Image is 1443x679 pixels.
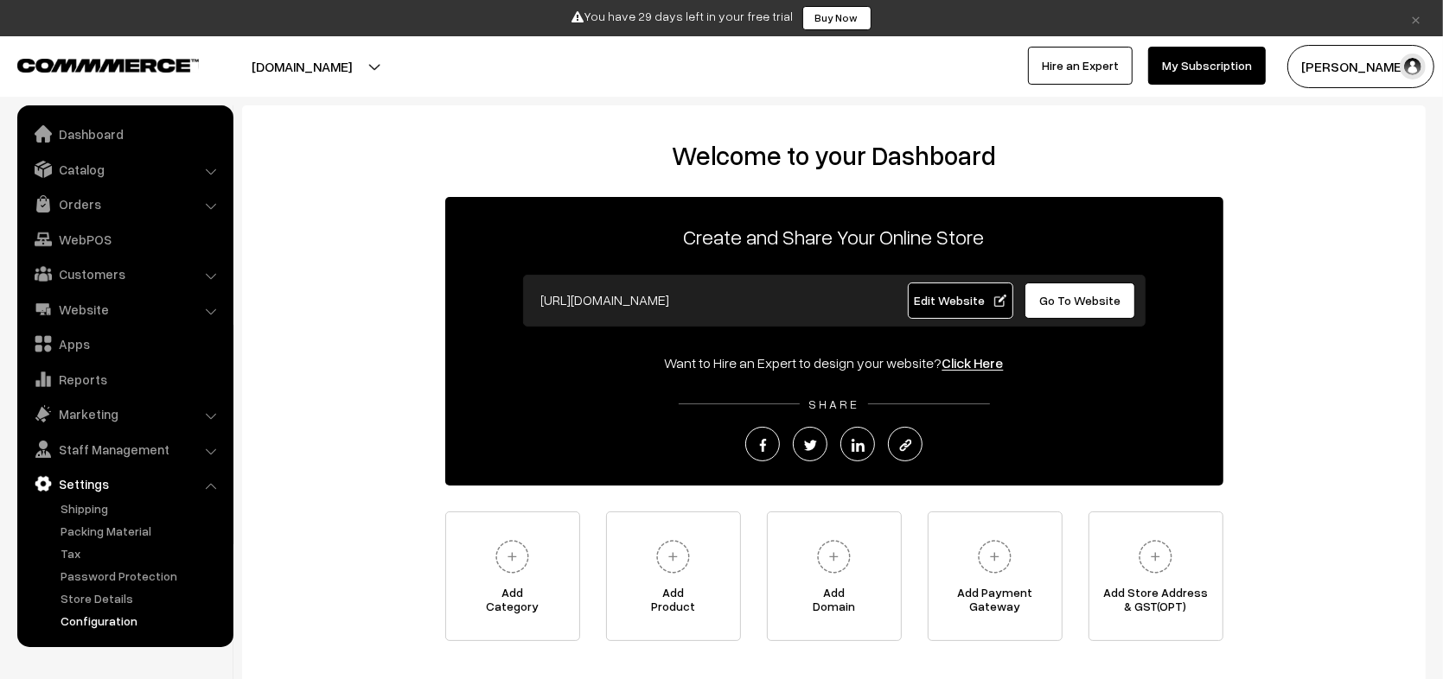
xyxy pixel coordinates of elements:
a: Click Here [942,354,1004,371]
a: Catalog [22,154,227,185]
img: plus.svg [810,533,858,581]
button: [DOMAIN_NAME] [191,45,412,88]
a: Packing Material [56,522,227,540]
a: Dashboard [22,118,227,149]
a: Hire an Expert [1028,47,1133,85]
a: Reports [22,364,227,395]
a: Edit Website [908,282,1013,319]
a: Shipping [56,499,227,517]
div: Want to Hire an Expert to design your website? [445,352,1223,373]
span: Add Payment Gateway [929,586,1062,620]
img: plus.svg [488,533,536,581]
img: plus.svg [971,533,1018,581]
img: plus.svg [1132,533,1179,581]
a: Password Protection [56,567,227,585]
a: Orders [22,188,227,219]
a: Buy Now [802,6,872,30]
a: Customers [22,258,227,289]
a: Settings [22,468,227,499]
a: Tax [56,544,227,562]
a: Add PaymentGateway [928,511,1063,641]
a: Go To Website [1025,282,1136,319]
a: Marketing [22,398,227,429]
a: AddCategory [445,511,580,641]
a: Apps [22,328,227,359]
span: SHARE [800,397,868,411]
img: user [1400,54,1426,79]
a: Website [22,294,227,325]
button: [PERSON_NAME] [1287,45,1434,88]
span: Add Domain [768,586,901,620]
a: Staff Management [22,434,227,465]
h2: Welcome to your Dashboard [259,140,1408,171]
a: WebPOS [22,224,227,255]
a: Add Store Address& GST(OPT) [1089,511,1223,641]
a: Store Details [56,589,227,607]
div: You have 29 days left in your free trial [6,6,1437,30]
a: × [1404,8,1427,29]
a: Configuration [56,612,227,630]
img: COMMMERCE [17,59,199,72]
span: Add Category [446,586,579,620]
a: My Subscription [1148,47,1266,85]
img: plus.svg [649,533,697,581]
a: COMMMERCE [17,54,169,74]
a: AddProduct [606,511,741,641]
a: AddDomain [767,511,902,641]
p: Create and Share Your Online Store [445,221,1223,252]
span: Go To Website [1039,293,1121,308]
span: Add Product [607,586,740,620]
span: Edit Website [914,293,1006,308]
span: Add Store Address & GST(OPT) [1089,586,1223,620]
